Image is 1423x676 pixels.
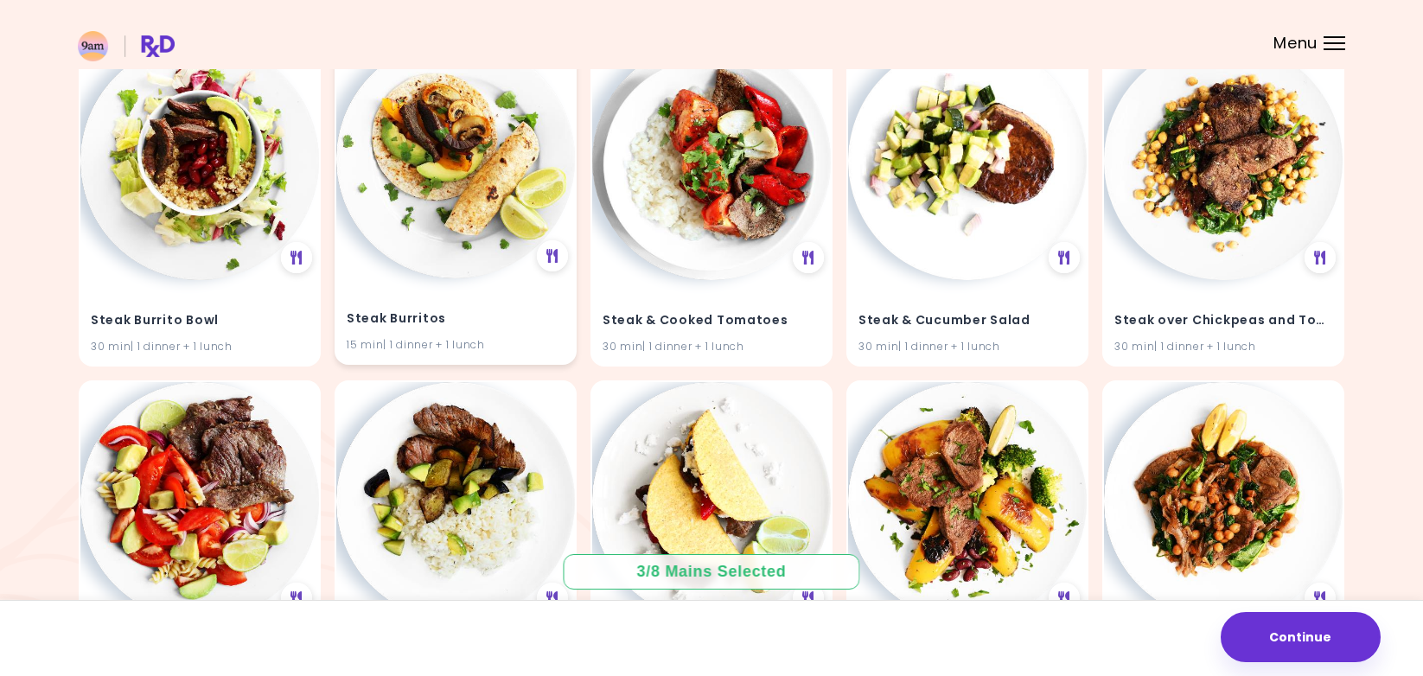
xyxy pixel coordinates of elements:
div: See Meal Plan [1049,583,1080,614]
div: See Meal Plan [1305,583,1336,614]
div: 30 min | 1 dinner + 1 lunch [91,338,309,354]
div: See Meal Plan [1049,242,1080,273]
div: See Meal Plan [537,240,568,271]
div: See Meal Plan [281,242,312,273]
h4: Steak Burrito Bowl [91,307,309,335]
div: 15 min | 1 dinner + 1 lunch [347,336,565,353]
div: 30 min | 1 dinner + 1 lunch [1114,338,1332,354]
h4: Steak & Cucumber Salad [858,307,1076,335]
div: See Meal Plan [793,583,824,614]
div: See Meal Plan [537,583,568,614]
span: Menu [1273,35,1318,51]
div: 3 / 8 Mains Selected [624,561,799,583]
h4: Steak & Cooked Tomatoes [603,307,820,335]
img: RxDiet [78,31,175,61]
div: See Meal Plan [793,242,824,273]
div: See Meal Plan [281,583,312,614]
div: 30 min | 1 dinner + 1 lunch [858,338,1076,354]
div: 30 min | 1 dinner + 1 lunch [603,338,820,354]
h4: Steak over Chickpeas and Tomatoes [1114,307,1332,335]
h4: Steak Burritos [347,305,565,333]
button: Continue [1221,612,1381,662]
div: See Meal Plan [1305,242,1336,273]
